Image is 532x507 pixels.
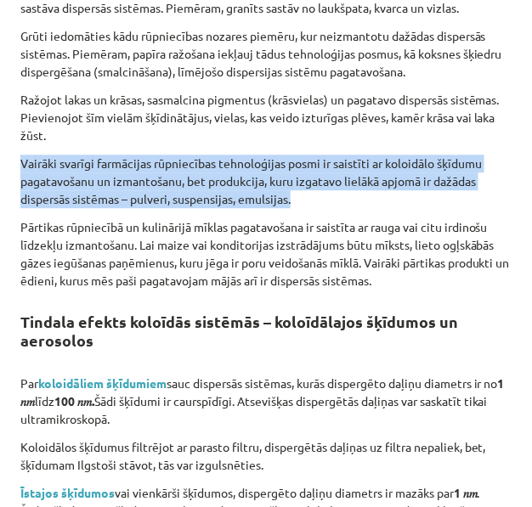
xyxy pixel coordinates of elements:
p: Vairāki svarīgi farmācijas rūpniecības tehnoloģijas posmi ir saistīti ar koloidālo šķīdumu pagata... [20,155,512,208]
p: Par sauc dispersās sistēmas, kurās dispergēto daļiņu diametrs ir no līdz Šādi šķīdumi ir caurspīd... [20,375,512,428]
strong: Tindala efekts koloīdās sistēmās – koloīdālajos šķīdumos un aerosolos [20,312,458,350]
strong: 1 𝑛𝑚 [20,375,505,408]
strong: 100 𝑛𝑚. [54,393,94,408]
strong: 1 𝑛𝑚 [454,485,478,500]
strong: koloidāliem šķīdumiem [38,375,167,391]
p: Grūti iedomāties kādu rūpniecības nozares piemēru, kur neizmantotu dažādas dispersās sistēmas. Pi... [20,27,512,81]
p: Ražojot lakas un krāsas, sasmalcina pigmentus (krāsvielas) un pagatavo dispersās sistēmas. Pievie... [20,91,512,144]
strong: Īstajos šķīdumos [20,485,115,500]
p: Pārtikas rūpniecībā un kulinārijā mīklas pagatavošana ir saistīta ar rauga vai citu irdinošu līdz... [20,218,512,290]
p: Koloidālos šķīdumus filtrējot ar parasto filtru, dispergētās daļiņas uz filtra nepaliek, bet, šķī... [20,438,512,474]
